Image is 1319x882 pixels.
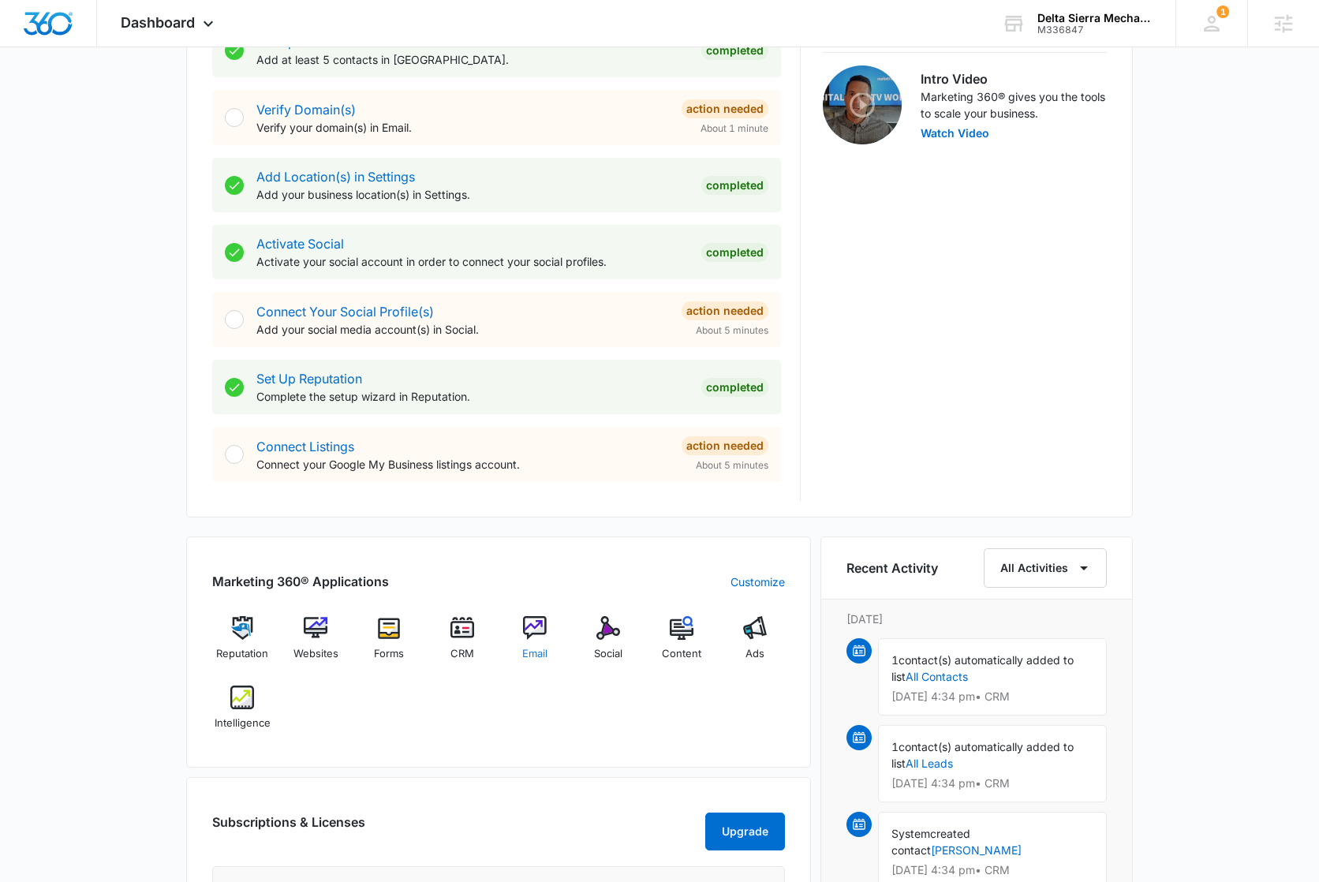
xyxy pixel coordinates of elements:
[891,653,1074,683] span: contact(s) automatically added to list
[256,102,356,118] a: Verify Domain(s)
[745,646,764,662] span: Ads
[256,439,354,454] a: Connect Listings
[212,616,273,673] a: Reputation
[256,51,689,68] p: Add at least 5 contacts in [GEOGRAPHIC_DATA].
[701,378,768,397] div: Completed
[921,128,989,139] button: Watch Video
[1037,24,1153,36] div: account id
[696,458,768,473] span: About 5 minutes
[891,740,1074,770] span: contact(s) automatically added to list
[696,323,768,338] span: About 5 minutes
[891,865,1093,876] p: [DATE] 4:34 pm • CRM
[256,169,415,185] a: Add Location(s) in Settings
[578,616,639,673] a: Social
[931,843,1022,857] a: [PERSON_NAME]
[724,616,785,673] a: Ads
[256,119,669,136] p: Verify your domain(s) in Email.
[891,778,1093,789] p: [DATE] 4:34 pm • CRM
[921,88,1107,121] p: Marketing 360® gives you the tools to scale your business.
[286,616,346,673] a: Websites
[256,186,689,203] p: Add your business location(s) in Settings.
[701,243,768,262] div: Completed
[984,548,1107,588] button: All Activities
[256,321,669,338] p: Add your social media account(s) in Social.
[906,670,968,683] a: All Contacts
[293,646,338,662] span: Websites
[846,559,938,577] h6: Recent Activity
[891,740,899,753] span: 1
[1216,6,1229,18] div: notifications count
[215,716,271,731] span: Intelligence
[891,827,930,840] span: System
[216,646,268,662] span: Reputation
[682,301,768,320] div: Action Needed
[906,757,953,770] a: All Leads
[891,653,899,667] span: 1
[121,14,195,31] span: Dashboard
[359,616,420,673] a: Forms
[256,388,689,405] p: Complete the setup wizard in Reputation.
[701,176,768,195] div: Completed
[662,646,701,662] span: Content
[682,436,768,455] div: Action Needed
[374,646,404,662] span: Forms
[450,646,474,662] span: CRM
[256,371,362,387] a: Set Up Reputation
[823,65,902,144] img: Intro Video
[701,41,768,60] div: Completed
[921,69,1107,88] h3: Intro Video
[705,813,785,850] button: Upgrade
[522,646,547,662] span: Email
[730,574,785,590] a: Customize
[256,253,689,270] p: Activate your social account in order to connect your social profiles.
[1216,6,1229,18] span: 1
[505,616,566,673] a: Email
[701,121,768,136] span: About 1 minute
[1037,12,1153,24] div: account name
[652,616,712,673] a: Content
[256,236,344,252] a: Activate Social
[212,572,389,591] h2: Marketing 360® Applications
[594,646,622,662] span: Social
[846,611,1107,627] p: [DATE]
[432,616,492,673] a: CRM
[212,813,365,844] h2: Subscriptions & Licenses
[212,686,273,742] a: Intelligence
[891,691,1093,702] p: [DATE] 4:34 pm • CRM
[256,456,669,473] p: Connect your Google My Business listings account.
[682,99,768,118] div: Action Needed
[891,827,970,857] span: created contact
[256,304,434,320] a: Connect Your Social Profile(s)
